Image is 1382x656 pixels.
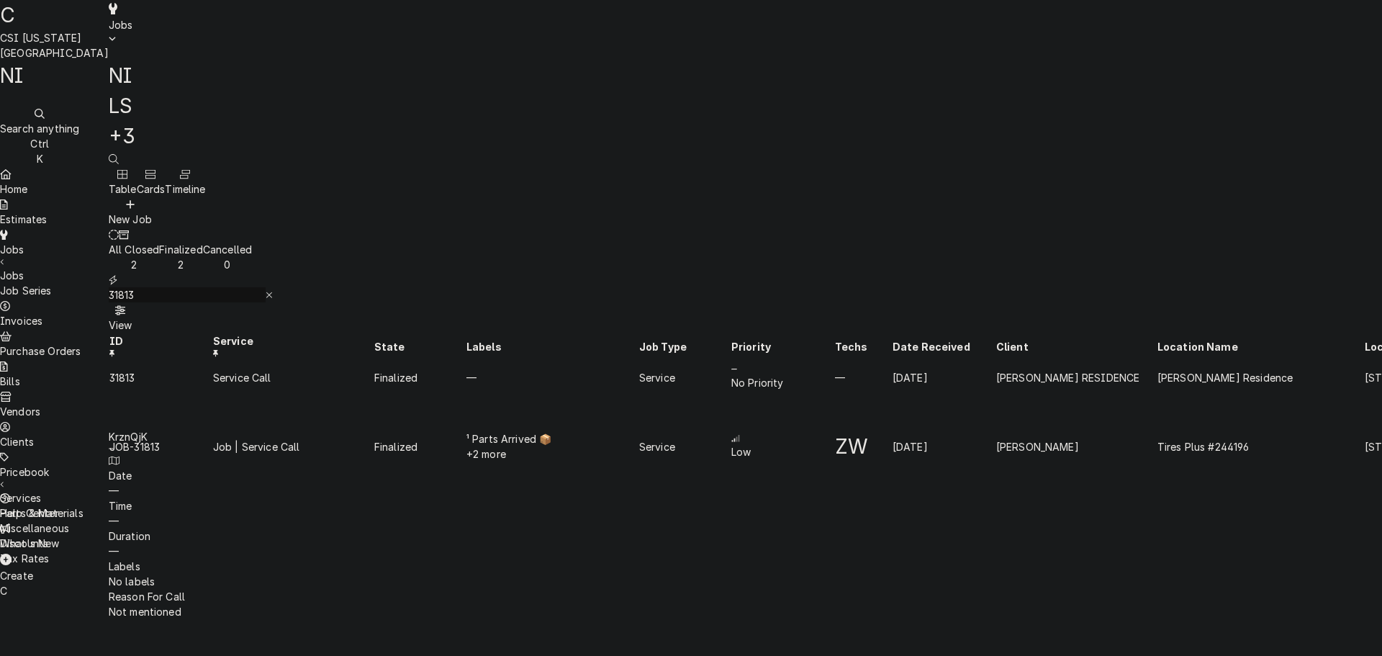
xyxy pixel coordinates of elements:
div: Cards [137,181,166,197]
div: ID [109,333,212,359]
span: Low [731,446,751,458]
div: Tires Plus #244196 [1157,439,1363,454]
span: No Priority [731,377,784,389]
div: Date Received [893,339,995,354]
span: View [109,319,132,331]
div: Location Name [1157,339,1363,354]
span: Ctrl [30,138,49,150]
div: Service [639,439,730,454]
div: All Closed [109,242,160,257]
div: Service Call [213,370,373,385]
span: New Job [109,213,152,225]
div: ZW [835,431,891,462]
span: Jobs [109,19,133,31]
div: [PERSON_NAME] RESIDENCE [996,370,1156,385]
div: Table [109,181,137,197]
div: — [835,370,891,385]
div: Service [639,370,730,385]
div: Finalized [374,439,465,454]
input: Keyword search [109,287,266,302]
div: Priority [731,339,834,354]
div: 0 [203,257,252,272]
div: — [466,370,638,385]
button: New Job [109,197,152,227]
div: ¹ Parts Arrived 📦 [466,431,638,446]
div: Job | Service Call [213,439,373,454]
button: Erase input [266,287,274,302]
div: [PERSON_NAME] [996,439,1156,454]
div: Finalized [159,242,202,257]
div: Labels [466,339,638,354]
div: 2 [159,257,202,272]
div: 31813 [109,370,212,385]
div: +2 more [466,446,638,462]
div: Techs [835,339,891,354]
div: Service [213,333,373,359]
div: Job Type [639,339,730,354]
div: [DATE] [893,370,995,385]
button: Open search [109,151,119,166]
div: Client [996,339,1156,354]
span: K [37,153,43,165]
span: No labels [109,575,155,588]
div: [DATE] [893,439,995,454]
div: JOB-31813 [109,439,212,454]
div: State [374,339,465,354]
div: Cancelled [203,242,252,257]
div: Finalized [374,370,465,385]
div: Timeline [165,181,205,197]
div: 2 [109,257,160,272]
div: [PERSON_NAME] Residence [1157,370,1363,385]
button: View [109,302,132,333]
